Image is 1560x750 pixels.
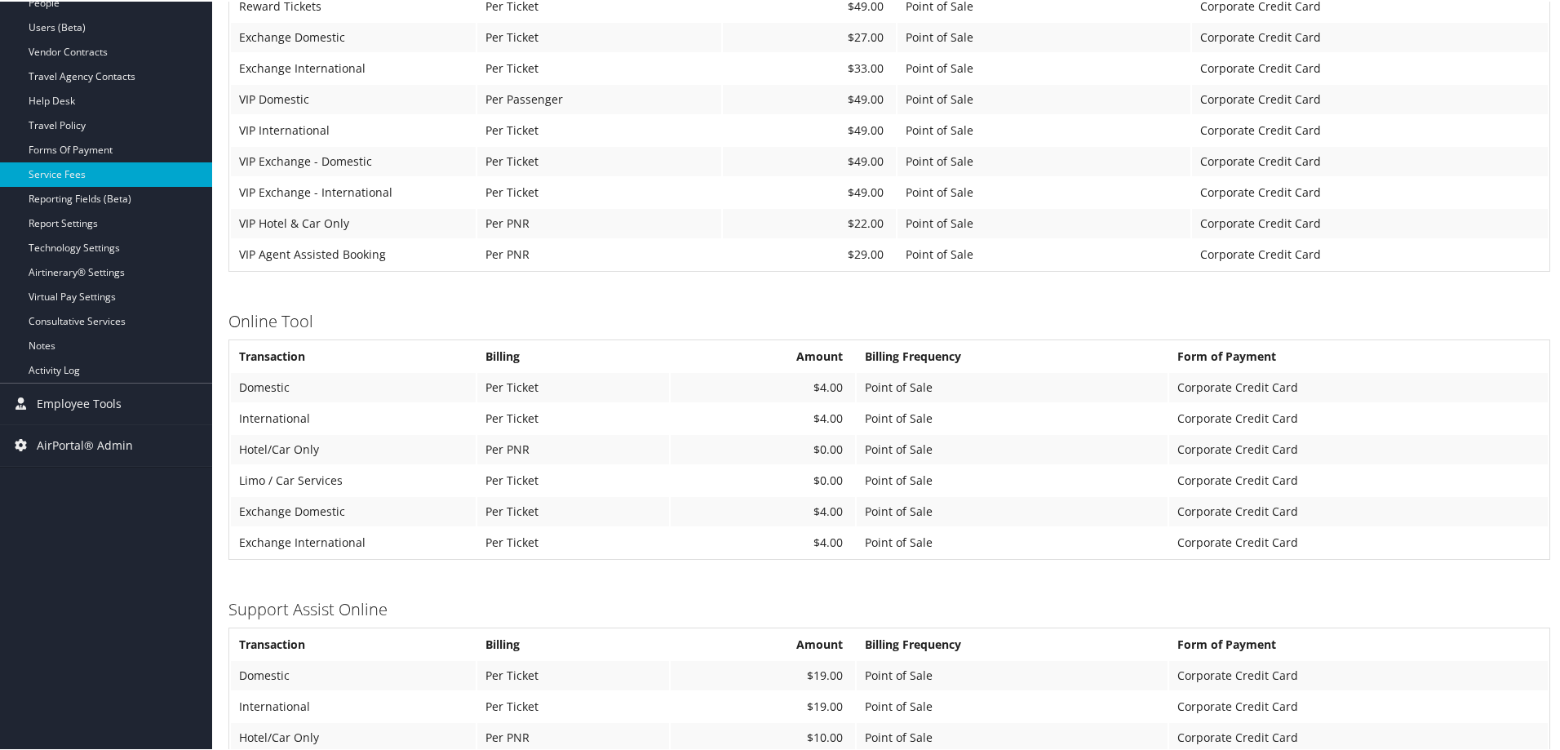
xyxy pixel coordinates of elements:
td: $33.00 [723,52,897,82]
td: Point of Sale [897,21,1190,51]
td: $49.00 [723,176,897,206]
td: VIP International [231,114,476,144]
td: Corporate Credit Card [1169,659,1548,689]
td: Point of Sale [897,52,1190,82]
th: Amount [671,628,855,658]
td: Per PNR [477,433,669,463]
td: Corporate Credit Card [1169,690,1548,720]
td: Corporate Credit Card [1169,433,1548,463]
td: Corporate Credit Card [1192,238,1548,268]
td: Per Ticket [477,402,669,432]
td: $4.00 [671,402,855,432]
span: AirPortal® Admin [37,424,133,464]
td: Corporate Credit Card [1192,83,1548,113]
td: $0.00 [671,433,855,463]
td: Exchange Domestic [231,21,476,51]
td: Point of Sale [897,207,1190,237]
td: Point of Sale [897,83,1190,113]
td: Corporate Credit Card [1192,114,1548,144]
td: Per Ticket [477,176,721,206]
td: Corporate Credit Card [1169,402,1548,432]
th: Billing Frequency [857,340,1168,370]
td: Point of Sale [857,433,1168,463]
td: Per Ticket [477,690,669,720]
td: $4.00 [671,371,855,401]
td: Per Ticket [477,114,721,144]
h3: Online Tool [228,308,1550,331]
th: Form of Payment [1169,340,1548,370]
td: Point of Sale [897,238,1190,268]
td: Corporate Credit Card [1192,52,1548,82]
td: Corporate Credit Card [1192,207,1548,237]
td: Corporate Credit Card [1169,371,1548,401]
td: $4.00 [671,526,855,556]
th: Billing [477,340,669,370]
td: Per Ticket [477,526,669,556]
td: $19.00 [671,659,855,689]
td: VIP Domestic [231,83,476,113]
td: Exchange Domestic [231,495,476,525]
td: Point of Sale [857,526,1168,556]
td: $4.00 [671,495,855,525]
td: Point of Sale [897,145,1190,175]
th: Form of Payment [1169,628,1548,658]
td: VIP Agent Assisted Booking [231,238,476,268]
td: Per Passenger [477,83,721,113]
td: Hotel/Car Only [231,433,476,463]
td: Corporate Credit Card [1169,495,1548,525]
td: VIP Exchange - Domestic [231,145,476,175]
th: Amount [671,340,855,370]
td: Per Ticket [477,659,669,689]
td: Per Ticket [477,21,721,51]
td: Per Ticket [477,371,669,401]
td: Corporate Credit Card [1169,464,1548,494]
td: $27.00 [723,21,897,51]
td: Per Ticket [477,464,669,494]
td: $22.00 [723,207,897,237]
td: Point of Sale [857,690,1168,720]
td: Corporate Credit Card [1169,526,1548,556]
td: Point of Sale [857,402,1168,432]
td: Per PNR [477,238,721,268]
td: Point of Sale [897,114,1190,144]
td: Per Ticket [477,52,721,82]
td: Point of Sale [857,495,1168,525]
td: Point of Sale [857,464,1168,494]
td: Corporate Credit Card [1192,176,1548,206]
td: VIP Exchange - International [231,176,476,206]
td: $49.00 [723,83,897,113]
td: Per Ticket [477,495,669,525]
td: Exchange International [231,52,476,82]
td: Corporate Credit Card [1192,145,1548,175]
td: Per PNR [477,207,721,237]
td: International [231,690,476,720]
span: Employee Tools [37,382,122,423]
td: International [231,402,476,432]
td: Domestic [231,659,476,689]
td: $49.00 [723,114,897,144]
td: $49.00 [723,145,897,175]
td: $19.00 [671,690,855,720]
td: Exchange International [231,526,476,556]
td: Per Ticket [477,145,721,175]
td: Point of Sale [857,371,1168,401]
th: Transaction [231,628,476,658]
td: Domestic [231,371,476,401]
td: Point of Sale [897,176,1190,206]
h3: Support Assist Online [228,597,1550,619]
th: Billing Frequency [857,628,1168,658]
td: Point of Sale [857,659,1168,689]
td: Corporate Credit Card [1192,21,1548,51]
td: $29.00 [723,238,897,268]
th: Billing [477,628,669,658]
th: Transaction [231,340,476,370]
td: VIP Hotel & Car Only [231,207,476,237]
td: $0.00 [671,464,855,494]
td: Limo / Car Services [231,464,476,494]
